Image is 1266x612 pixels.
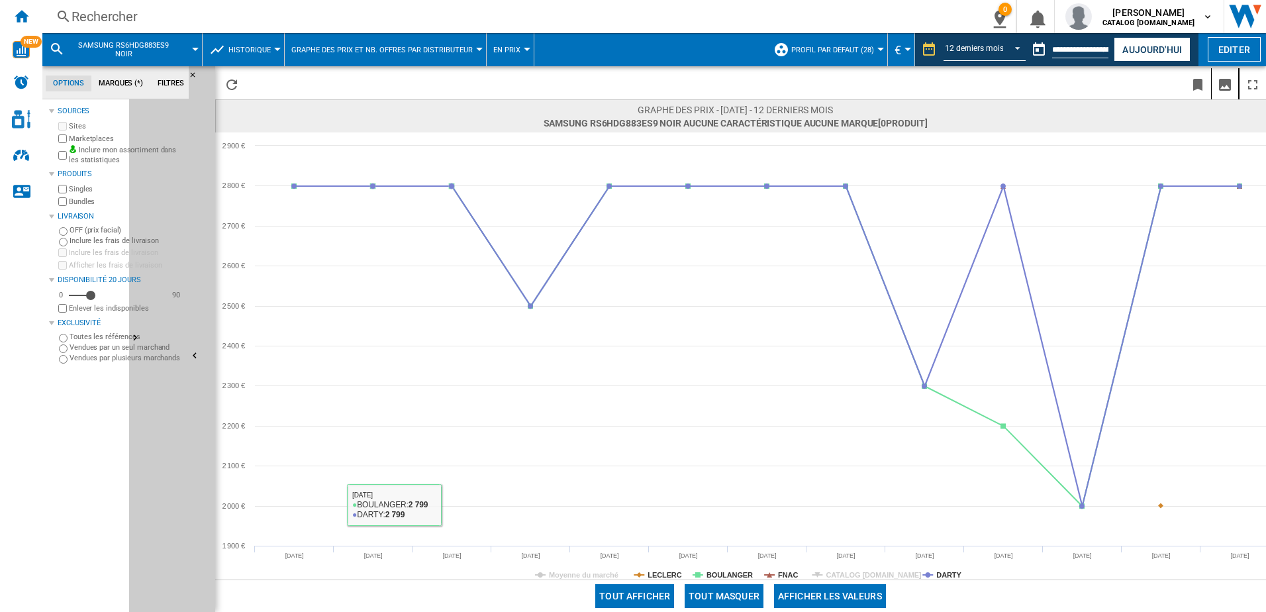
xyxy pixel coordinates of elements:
tspan: [DATE] [285,552,304,559]
span: [PERSON_NAME] [1102,6,1194,19]
tspan: [DATE] [995,552,1013,559]
label: Afficher les frais de livraison [69,260,183,270]
input: Inclure mon assortiment dans les statistiques [58,147,67,164]
input: Afficher les frais de livraison [58,304,67,313]
div: 12 derniers mois [945,44,1003,53]
button: Open calendar [1092,36,1116,60]
button: Recharger [219,68,245,99]
md-select: REPORTS.WIZARD.STEPS.REPORT.STEPS.REPORT_OPTIONS.PERIOD: 12 derniers mois [944,39,1026,61]
input: Vendues par un seul marchand [59,344,68,353]
label: Vendues par un seul marchand [70,342,183,352]
label: Sites [69,121,183,131]
div: SAMSUNG RS6HDG883ES9 NOIR [49,33,195,66]
input: Afficher les frais de livraison [58,261,67,270]
md-tab-item: Marques (*) [91,76,150,91]
div: 0 [998,3,1012,16]
span: Graphe des prix - [DATE] - 12 derniers mois [544,103,928,117]
tspan: [DATE] [837,552,855,559]
label: Vendues par plusieurs marchands [70,353,183,363]
tspan: [DATE] [601,552,619,559]
label: OFF (prix facial) [70,225,183,235]
tspan: FNAC [778,571,798,579]
button: SAMSUNG RS6HDG883ES9 NOIR [70,33,190,66]
input: Marketplaces [58,134,67,143]
label: Inclure mon assortiment dans les statistiques [69,145,183,166]
label: Toutes les références [70,332,183,342]
button: € [895,33,908,66]
img: alerts-logo.svg [13,74,29,90]
span: [0 ] [878,118,927,128]
b: CATALOG [DOMAIN_NAME] [1102,19,1194,27]
span: Profil par défaut (28) [791,46,874,54]
div: Exclusivité [58,318,183,329]
span: En prix [493,46,520,54]
md-tab-item: Options [46,76,91,91]
input: Inclure les frais de livraison [59,238,68,246]
button: Masquer [189,66,205,90]
button: Afficher [129,66,142,612]
input: Bundles [58,197,67,206]
div: Sources [58,106,183,117]
img: cosmetic-logo.svg [12,110,30,128]
div: Livraison [58,211,183,222]
tspan: [DATE] [364,552,383,559]
span: Graphe des prix et nb. offres par distributeur [291,46,473,54]
button: Historique [228,33,277,66]
button: Tout masquer [685,584,763,608]
input: Sites [58,122,67,130]
tspan: [DATE] [1152,552,1171,559]
img: mysite-bg-18x18.png [69,145,77,153]
tspan: 2 100 € [222,462,245,470]
button: Aujourd'hui [1114,37,1191,62]
label: Bundles [69,197,183,207]
div: Rechercher [72,7,944,26]
tspan: 2 000 € [222,502,245,510]
tspan: CATALOG [DOMAIN_NAME] [826,571,922,579]
tspan: 1 900 € [222,542,245,550]
md-tab-item: Filtres [150,76,191,91]
label: Enlever les indisponibles [69,303,183,313]
label: Inclure les frais de livraison [69,248,183,258]
button: Tout afficher [595,584,674,608]
tspan: LECLERC [648,571,681,579]
div: Historique [209,33,277,66]
button: En prix [493,33,527,66]
label: Inclure les frais de livraison [70,236,183,246]
img: wise-card.svg [13,41,30,58]
tspan: 2 700 € [222,222,245,230]
md-menu: Currency [888,33,915,66]
tspan: [DATE] [1073,552,1092,559]
button: Profil par défaut (28) [791,33,881,66]
tspan: [DATE] [443,552,462,559]
div: Graphe des prix et nb. offres par distributeur [291,33,479,66]
tspan: 2 800 € [222,181,245,189]
div: Disponibilité 20 Jours [58,275,183,285]
span: SAMSUNG RS6HDG883ES9 NOIR Aucune caractéristique Aucune marque [544,117,928,130]
input: Vendues par plusieurs marchands [59,355,68,364]
tspan: [DATE] [916,552,934,559]
tspan: 2 400 € [222,342,245,350]
input: Toutes les références [59,334,68,342]
tspan: BOULANGER [706,571,753,579]
tspan: DARTY [936,571,961,579]
img: profile.jpg [1065,3,1092,30]
md-slider: Disponibilité [69,289,166,302]
tspan: 2 200 € [222,422,245,430]
tspan: 2 900 € [222,142,245,150]
button: Editer [1208,37,1261,62]
button: Créer un favoris [1185,68,1211,99]
span: NEW [21,36,42,48]
tspan: [DATE] [1231,552,1249,559]
tspan: 2 500 € [222,302,245,310]
button: Plein écran [1240,68,1266,99]
span: € [895,43,901,57]
input: Singles [58,185,67,193]
label: Marketplaces [69,134,183,144]
tspan: [DATE] [522,552,540,559]
div: Ce rapport est basé sur une date antérieure à celle d'aujourd'hui. [1026,33,1111,66]
span: SAMSUNG RS6HDG883ES9 NOIR [70,41,177,58]
button: Afficher les valeurs [774,584,886,608]
tspan: Moyenne du marché [549,571,618,579]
